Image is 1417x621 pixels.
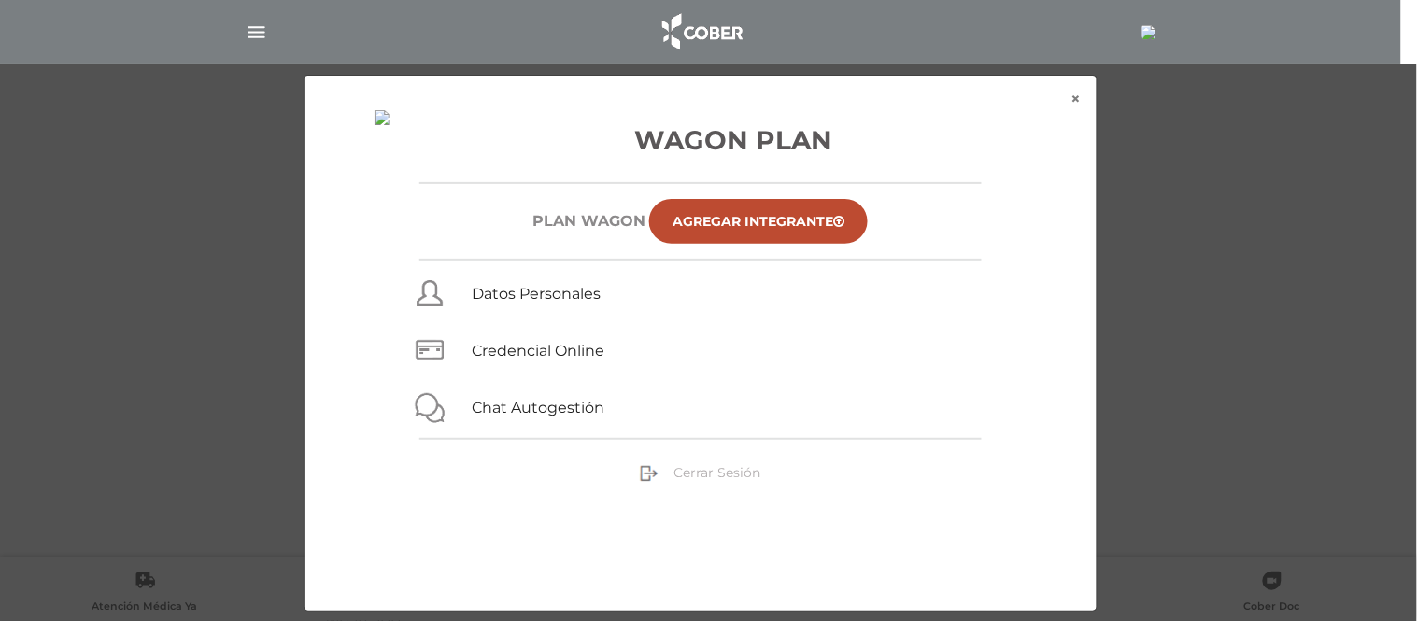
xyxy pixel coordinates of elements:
a: Chat Autogestión [472,399,604,416]
img: logo_cober_home-white.png [652,9,750,54]
img: Cober_menu-lines-white.svg [245,21,268,44]
a: Credencial Online [472,342,604,360]
img: sign-out.png [640,464,659,483]
h6: Plan WAGON [532,212,645,230]
img: 24613 [1141,25,1156,40]
h3: Wagon Plan [349,120,1052,160]
button: × [1056,76,1097,122]
a: Cerrar Sesión [640,463,760,480]
img: 24613 [375,110,390,125]
a: Datos Personales [472,285,601,303]
span: Cerrar Sesión [673,464,760,481]
a: Agregar Integrante [649,199,868,244]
